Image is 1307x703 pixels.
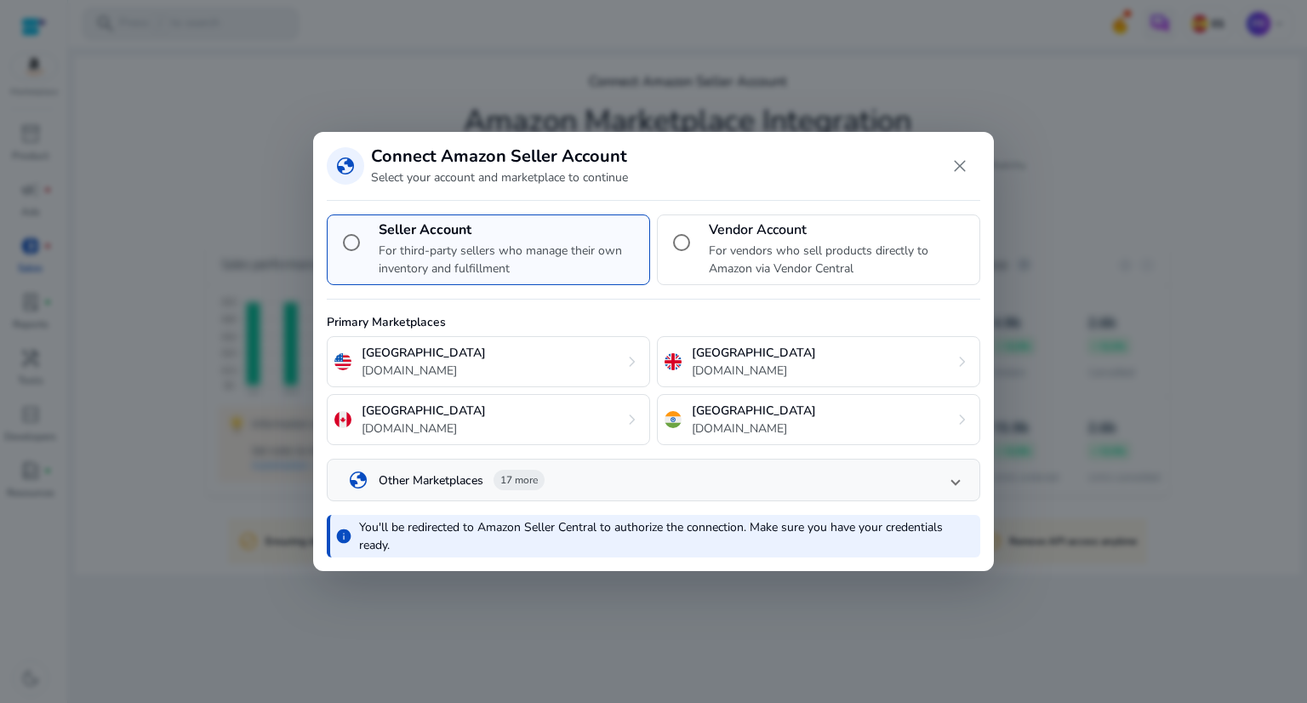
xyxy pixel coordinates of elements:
h3: Connect Amazon Seller Account [371,146,628,167]
h4: Vendor Account [709,222,973,238]
span: chevron_right [952,351,973,372]
p: Primary Marketplaces [327,313,980,331]
span: chevron_right [622,409,642,430]
p: [GEOGRAPHIC_DATA] [362,344,486,362]
img: in.svg [665,411,682,428]
span: info [335,528,352,545]
p: Select your account and marketplace to continue [371,169,628,186]
p: You'll be redirected to Amazon Seller Central to authorize the connection. Make sure you have you... [359,518,970,554]
img: uk.svg [665,353,682,370]
h4: Seller Account [379,222,642,238]
span: chevron_right [952,409,973,430]
p: [DOMAIN_NAME] [692,420,816,437]
p: [GEOGRAPHIC_DATA] [692,402,816,420]
button: Close dialog [939,146,980,186]
mat-expansion-panel-header: globeOther Marketplaces17 more [328,460,979,500]
img: ca.svg [334,411,351,428]
span: 17 more [500,473,538,487]
p: [DOMAIN_NAME] [362,362,486,380]
p: For third-party sellers who manage their own inventory and fulfillment [379,242,642,277]
p: For vendors who sell products directly to Amazon via Vendor Central [709,242,973,277]
p: Other Marketplaces [379,472,483,489]
p: [GEOGRAPHIC_DATA] [362,402,486,420]
p: [DOMAIN_NAME] [692,362,816,380]
img: us.svg [334,353,351,370]
p: [GEOGRAPHIC_DATA] [692,344,816,362]
p: [DOMAIN_NAME] [362,420,486,437]
span: chevron_right [622,351,642,372]
span: globe [348,470,368,490]
span: globe [335,156,356,176]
